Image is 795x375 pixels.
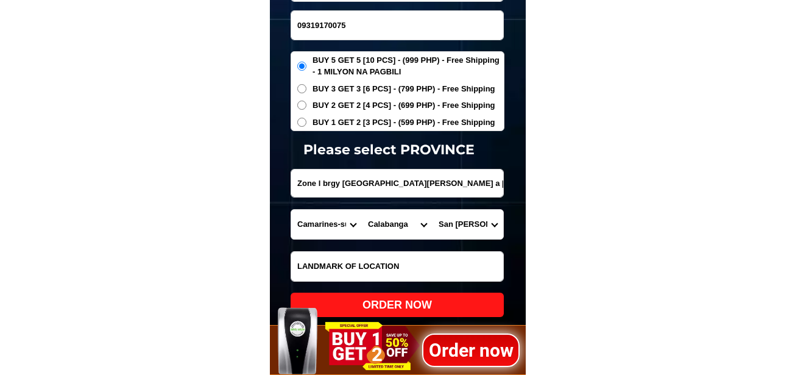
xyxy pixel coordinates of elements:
[297,101,306,110] input: BUY 2 GET 2 [4 PCS] - (699 PHP) - Free Shipping
[291,210,362,239] select: Select province
[362,210,433,239] select: Select district
[313,83,495,95] span: BUY 3 GET 3 [6 PCS] - (799 PHP) - Free Shipping
[291,297,504,313] div: ORDER NOW
[422,337,520,364] h1: Order now
[313,54,504,78] span: BUY 5 GET 5 [10 PCS] - (999 PHP) - Free Shipping - 1 MILYON NA PAGBILI
[313,116,495,129] span: BUY 1 GET 2 [3 PCS] - (599 PHP) - Free Shipping
[291,252,503,281] input: Input LANDMARKOFLOCATION
[291,11,503,40] input: Input phone_number
[297,62,306,71] input: BUY 5 GET 5 [10 PCS] - (999 PHP) - Free Shipping - 1 MILYON NA PAGBILI
[297,84,306,93] input: BUY 3 GET 3 [6 PCS] - (799 PHP) - Free Shipping
[261,140,517,160] h1: Please select PROVINCE
[313,99,495,112] span: BUY 2 GET 2 [4 PCS] - (699 PHP) - Free Shipping
[433,210,503,239] select: Select commune
[372,343,383,366] span: 2
[297,118,306,127] input: BUY 1 GET 2 [3 PCS] - (599 PHP) - Free Shipping
[291,170,503,197] input: Input address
